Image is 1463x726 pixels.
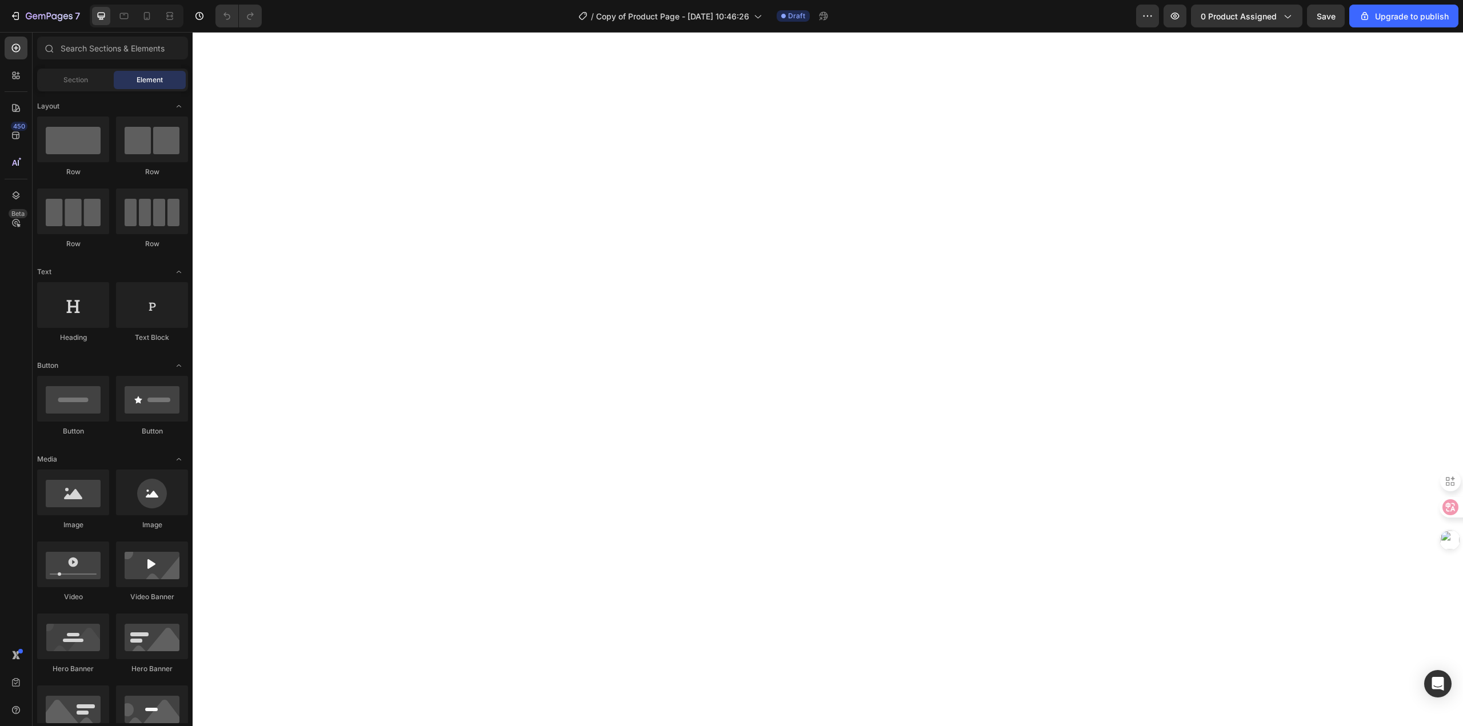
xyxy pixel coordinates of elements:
[193,32,1463,726] iframe: Design area
[215,5,262,27] div: Undo/Redo
[1317,11,1336,21] span: Save
[37,360,58,371] span: Button
[116,426,188,436] div: Button
[1201,10,1277,22] span: 0 product assigned
[116,592,188,602] div: Video Banner
[788,11,805,21] span: Draft
[37,592,109,602] div: Video
[37,332,109,343] div: Heading
[1349,5,1458,27] button: Upgrade to publish
[63,75,88,85] span: Section
[37,267,51,277] span: Text
[5,5,85,27] button: 7
[37,454,57,464] span: Media
[1191,5,1302,27] button: 0 product assigned
[591,10,594,22] span: /
[596,10,749,22] span: Copy of Product Page - [DATE] 10:46:26
[37,239,109,249] div: Row
[37,426,109,436] div: Button
[137,75,163,85] span: Element
[116,520,188,530] div: Image
[1359,10,1449,22] div: Upgrade to publish
[170,356,188,375] span: Toggle open
[116,332,188,343] div: Text Block
[170,450,188,468] span: Toggle open
[11,122,27,131] div: 450
[9,209,27,218] div: Beta
[170,263,188,281] span: Toggle open
[37,520,109,530] div: Image
[1424,670,1452,697] div: Open Intercom Messenger
[116,664,188,674] div: Hero Banner
[37,37,188,59] input: Search Sections & Elements
[37,664,109,674] div: Hero Banner
[37,167,109,177] div: Row
[116,167,188,177] div: Row
[37,101,59,111] span: Layout
[170,97,188,115] span: Toggle open
[116,239,188,249] div: Row
[1307,5,1345,27] button: Save
[75,9,80,23] p: 7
